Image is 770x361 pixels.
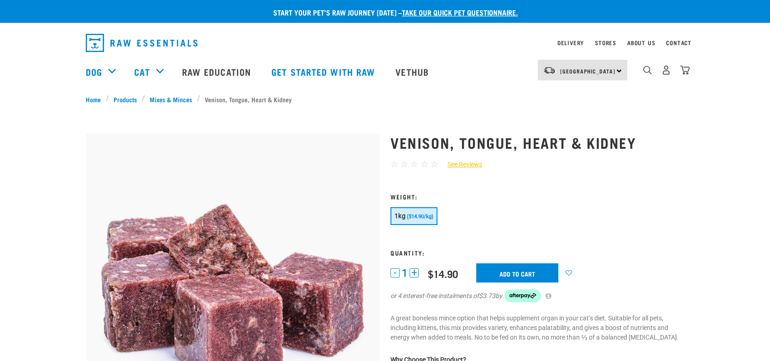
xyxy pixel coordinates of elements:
[86,94,106,104] a: Home
[402,10,518,14] a: take our quick pet questionnaire.
[627,41,655,44] a: About Us
[595,41,616,44] a: Stores
[401,159,408,169] span: ☆
[438,160,482,169] a: See Reviews
[643,66,652,74] img: home-icon-1@2x.png
[173,53,262,90] a: Raw Education
[109,94,142,104] a: Products
[390,159,398,169] span: ☆
[134,65,150,78] a: Cat
[86,65,102,78] a: Dog
[476,263,558,283] input: Add to cart
[262,53,386,90] a: Get started with Raw
[543,66,556,74] img: van-moving.png
[390,289,684,302] div: or 4 interest-free instalments of by
[557,41,584,44] a: Delivery
[680,65,690,75] img: home-icon@2x.png
[410,268,419,277] button: +
[402,268,407,278] span: 1
[428,268,458,279] div: $14.90
[407,214,433,220] span: ($14.90/kg)
[86,94,684,104] nav: breadcrumbs
[479,291,495,301] span: $3.73
[560,69,615,73] span: [GEOGRAPHIC_DATA]
[145,94,197,104] a: Mixes & Minces
[411,159,418,169] span: ☆
[421,159,428,169] span: ☆
[386,53,440,90] a: Vethub
[390,314,684,342] p: A great boneless mince option that helps supplement organ in your cat’s diet. Suitable for all pe...
[86,34,198,52] img: Raw Essentials Logo
[661,65,671,75] img: user.png
[395,212,406,220] span: 1kg
[505,289,541,302] img: Afterpay
[390,207,437,225] button: 1kg ($14.90/kg)
[78,30,692,56] nav: dropdown navigation
[390,193,684,200] h3: Weight:
[390,134,684,151] h1: Venison, Tongue, Heart & Kidney
[390,268,400,277] button: -
[431,159,438,169] span: ☆
[666,41,692,44] a: Contact
[390,249,684,256] h3: Quantity:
